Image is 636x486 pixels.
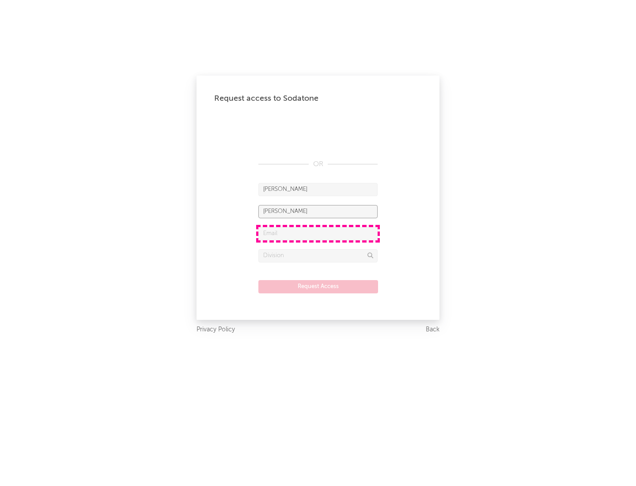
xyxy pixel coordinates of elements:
[197,324,235,335] a: Privacy Policy
[258,159,378,170] div: OR
[258,280,378,293] button: Request Access
[258,183,378,196] input: First Name
[214,93,422,104] div: Request access to Sodatone
[258,205,378,218] input: Last Name
[258,249,378,262] input: Division
[426,324,439,335] a: Back
[258,227,378,240] input: Email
